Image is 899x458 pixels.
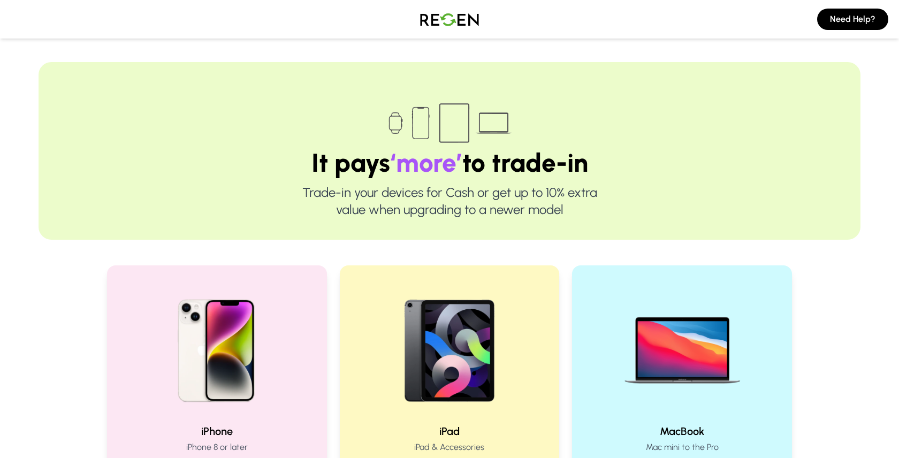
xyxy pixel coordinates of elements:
button: Need Help? [817,9,888,30]
img: Trade-in devices [383,96,516,150]
p: Mac mini to the Pro [585,441,779,454]
img: iPhone [148,278,285,415]
p: iPad & Accessories [353,441,547,454]
img: iPad [381,278,518,415]
h1: It pays to trade-in [73,150,826,175]
img: MacBook [614,278,751,415]
img: Logo [412,4,487,34]
p: Trade-in your devices for Cash or get up to 10% extra value when upgrading to a newer model [73,184,826,218]
h2: iPad [353,424,547,439]
h2: iPhone [120,424,314,439]
p: iPhone 8 or later [120,441,314,454]
h2: MacBook [585,424,779,439]
span: ‘more’ [390,147,462,178]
